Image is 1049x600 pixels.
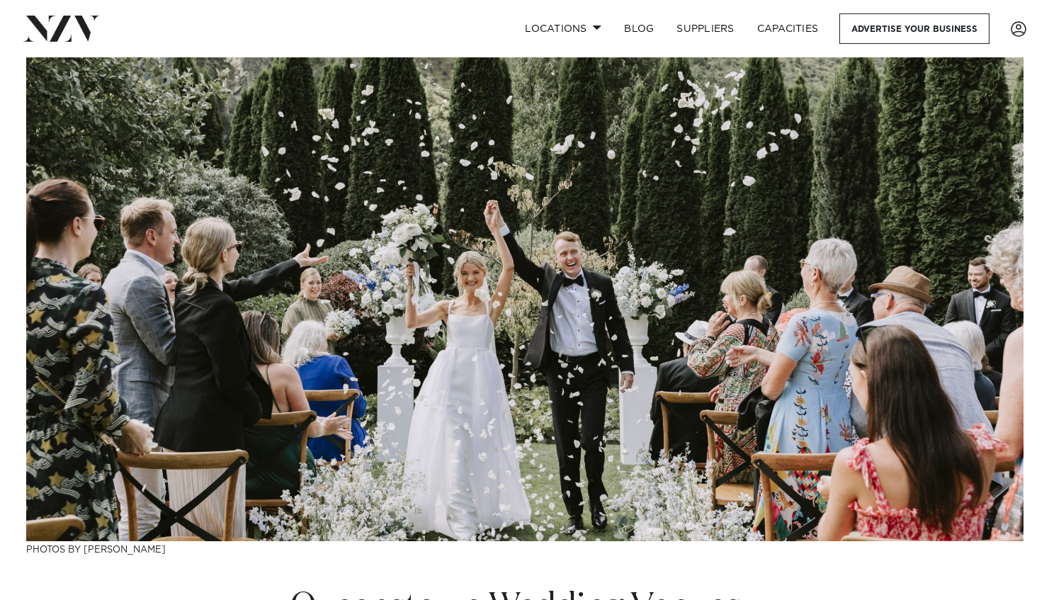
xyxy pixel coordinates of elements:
[746,13,830,44] a: Capacities
[26,541,1024,556] h3: Photos by [PERSON_NAME]
[26,57,1024,541] img: Queenstown Wedding Venues - The Top 20 Venues
[665,13,745,44] a: SUPPLIERS
[613,13,665,44] a: BLOG
[23,16,100,41] img: nzv-logo.png
[839,13,990,44] a: Advertise your business
[514,13,613,44] a: Locations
